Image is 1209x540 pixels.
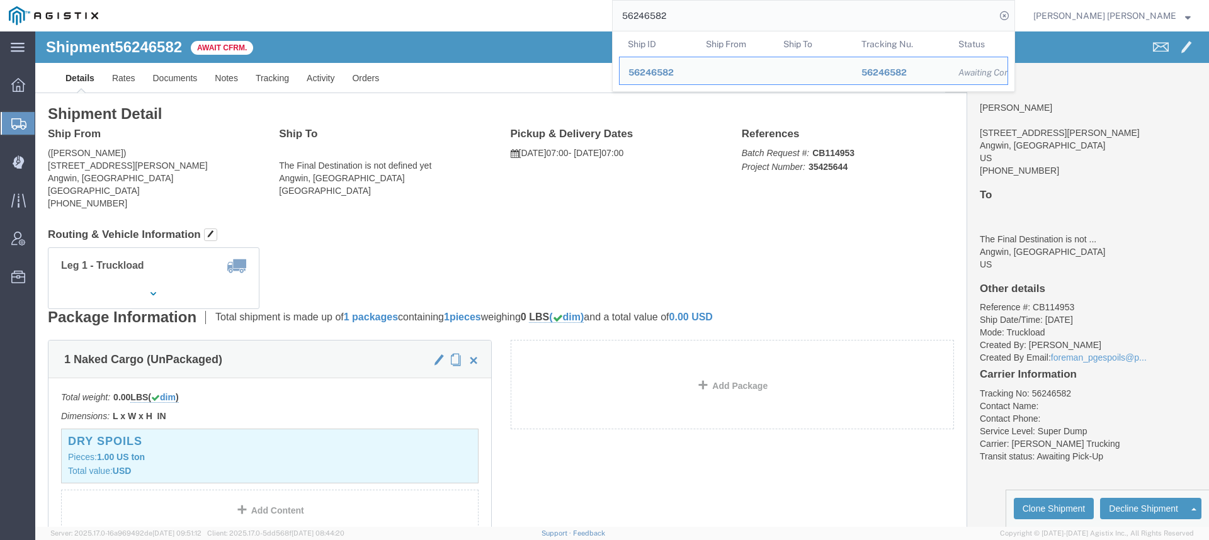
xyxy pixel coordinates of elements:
input: Search for shipment number, reference number [613,1,996,31]
iframe: FS Legacy Container [35,31,1209,527]
img: logo [9,6,98,25]
a: Feedback [573,529,605,537]
span: Kayte Bray Dogali [1033,9,1176,23]
button: [PERSON_NAME] [PERSON_NAME] [1033,8,1191,23]
div: 56246582 [861,66,941,79]
span: Server: 2025.17.0-16a969492de [50,529,201,537]
span: [DATE] 08:44:20 [292,529,344,537]
table: Search Results [619,31,1014,91]
div: 56246582 [628,66,688,79]
span: Copyright © [DATE]-[DATE] Agistix Inc., All Rights Reserved [1000,528,1194,539]
th: Tracking Nu. [853,31,950,57]
div: Awaiting Confirmation [958,66,999,79]
span: [DATE] 09:51:12 [152,529,201,537]
th: Ship ID [619,31,697,57]
span: 56246582 [628,67,674,77]
span: 56246582 [861,67,907,77]
th: Status [950,31,1008,57]
th: Ship From [697,31,775,57]
span: Client: 2025.17.0-5dd568f [207,529,344,537]
a: Support [542,529,573,537]
th: Ship To [775,31,853,57]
